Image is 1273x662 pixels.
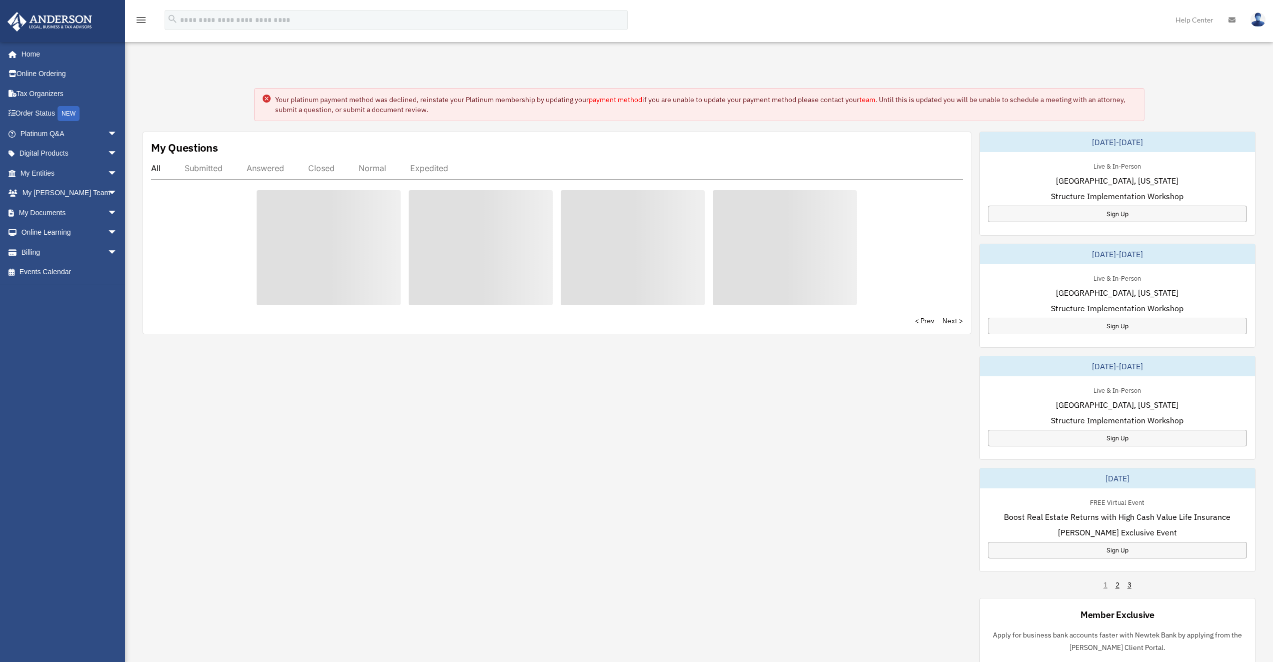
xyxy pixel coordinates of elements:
a: 3 [1127,580,1131,590]
a: Sign Up [988,318,1247,334]
div: Live & In-Person [1085,272,1149,283]
div: Expedited [410,163,448,173]
span: arrow_drop_down [108,163,128,184]
span: arrow_drop_down [108,124,128,144]
div: My Questions [151,140,218,155]
span: [GEOGRAPHIC_DATA], [US_STATE] [1056,175,1178,187]
span: [GEOGRAPHIC_DATA], [US_STATE] [1056,399,1178,411]
i: search [167,14,178,25]
a: Billingarrow_drop_down [7,242,133,262]
a: My [PERSON_NAME] Teamarrow_drop_down [7,183,133,203]
span: [GEOGRAPHIC_DATA], [US_STATE] [1056,287,1178,299]
a: Online Learningarrow_drop_down [7,223,133,243]
span: [PERSON_NAME] Exclusive Event [1058,526,1177,538]
div: Member Exclusive [1080,608,1154,621]
div: NEW [58,106,80,121]
a: Online Ordering [7,64,133,84]
span: arrow_drop_down [108,203,128,223]
span: arrow_drop_down [108,242,128,263]
a: 2 [1115,580,1119,590]
a: Events Calendar [7,262,133,282]
div: [DATE]-[DATE] [980,244,1255,264]
a: Sign Up [988,542,1247,558]
a: payment method [589,95,642,104]
i: menu [135,14,147,26]
a: menu [135,18,147,26]
div: Submitted [185,163,223,173]
span: Structure Implementation Workshop [1051,302,1183,314]
p: Apply for business bank accounts faster with Newtek Bank by applying from the [PERSON_NAME] Clien... [988,629,1247,653]
a: team [859,95,875,104]
a: Digital Productsarrow_drop_down [7,144,133,164]
a: Platinum Q&Aarrow_drop_down [7,124,133,144]
div: Answered [247,163,284,173]
a: Tax Organizers [7,84,133,104]
a: Sign Up [988,206,1247,222]
a: My Documentsarrow_drop_down [7,203,133,223]
a: < Prev [915,316,934,326]
span: Boost Real Estate Returns with High Cash Value Life Insurance [1004,511,1230,523]
div: Live & In-Person [1085,160,1149,171]
span: Structure Implementation Workshop [1051,414,1183,426]
div: FREE Virtual Event [1082,496,1152,507]
span: arrow_drop_down [108,144,128,164]
img: Anderson Advisors Platinum Portal [5,12,95,32]
div: Live & In-Person [1085,384,1149,395]
div: Your platinum payment method was declined, reinstate your Platinum membership by updating your if... [275,95,1136,115]
div: [DATE] [980,468,1255,488]
a: Sign Up [988,430,1247,446]
a: Order StatusNEW [7,104,133,124]
span: arrow_drop_down [108,223,128,243]
div: Normal [359,163,386,173]
div: [DATE]-[DATE] [980,356,1255,376]
a: Home [7,44,128,64]
span: arrow_drop_down [108,183,128,204]
img: User Pic [1250,13,1265,27]
a: Next > [942,316,963,326]
span: Structure Implementation Workshop [1051,190,1183,202]
div: All [151,163,161,173]
div: Closed [308,163,335,173]
a: My Entitiesarrow_drop_down [7,163,133,183]
div: [DATE]-[DATE] [980,132,1255,152]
